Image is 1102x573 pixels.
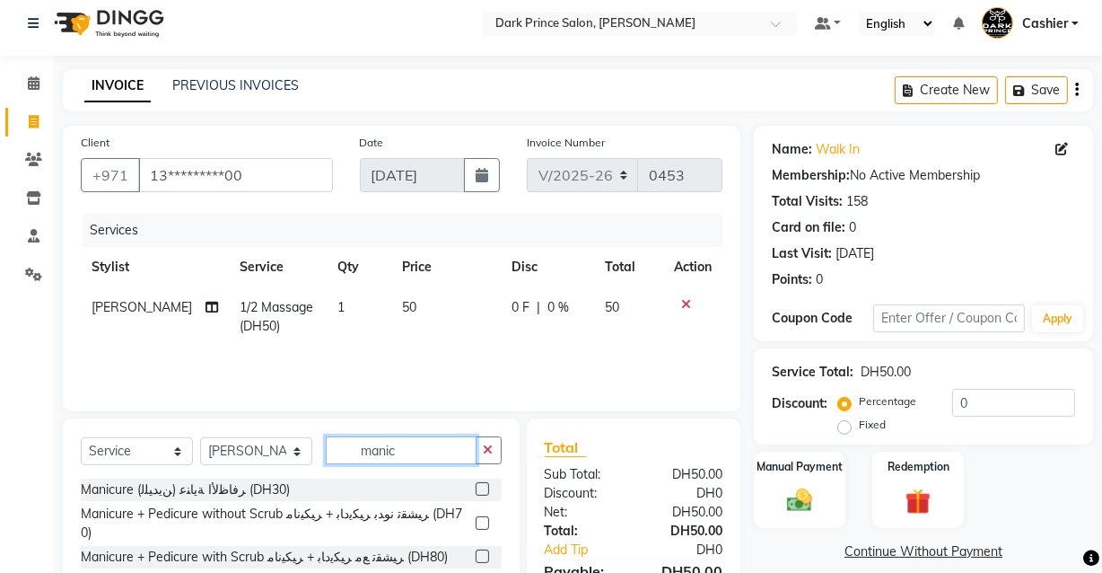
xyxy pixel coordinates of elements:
label: Invoice Number [527,135,605,151]
div: DH50.00 [634,522,736,541]
button: +971 [81,158,140,192]
div: DH0 [634,484,736,503]
img: Cashier [982,7,1013,39]
div: Manicure (ﻦﻳﺪﻴﻠﻟ) ﺮﻓﺎﻇﻷا ﺔﻳﺎﻨﻋ (DH30) [81,480,290,499]
div: 0 [816,270,823,289]
th: Qty [327,247,391,287]
img: _cash.svg [779,486,820,516]
button: Save [1005,76,1068,104]
div: Manicure + Pedicure with Scrub ﺮﻴﺸﻘﺗ ﻊﻣ ﺮﻴﻜﻳدﺎﺑ + ﺮﻴﻜﻴﻧﺎﻣ (DH80) [81,548,448,567]
th: Disc [501,247,594,287]
label: Fixed [859,417,886,433]
span: 50 [402,299,416,315]
th: Stylist [81,247,229,287]
div: Sub Total: [531,465,634,484]
div: Points: [772,270,812,289]
th: Total [594,247,663,287]
div: Discount: [772,394,827,413]
div: Membership: [772,166,850,185]
span: 0 % [547,298,569,317]
div: 158 [846,192,868,211]
label: Date [360,135,384,151]
div: Discount: [531,484,634,503]
div: [DATE] [835,244,874,263]
span: Total [545,438,586,457]
div: Coupon Code [772,309,873,328]
span: 0 F [512,298,529,317]
th: Price [391,247,502,287]
label: Manual Payment [757,459,843,475]
div: DH0 [651,541,736,560]
a: Add Tip [531,541,651,560]
label: Percentage [859,393,916,410]
span: 1 [337,299,345,315]
div: Services [83,214,736,247]
div: Total: [531,522,634,541]
div: DH50.00 [634,503,736,522]
div: DH50.00 [861,363,911,382]
label: Redemption [888,459,949,475]
span: | [537,298,540,317]
div: Total Visits: [772,192,843,211]
a: Walk In [816,140,860,159]
a: Continue Without Payment [757,542,1089,561]
div: Card on file: [772,218,845,237]
div: Service Total: [772,363,853,382]
span: [PERSON_NAME] [92,299,192,315]
div: No Active Membership [772,166,1075,185]
input: Search or Scan [326,436,477,464]
span: 1/2 Massage (DH50) [240,299,313,334]
input: Search by Name/Mobile/Email/Code [138,158,333,192]
div: DH50.00 [634,465,736,484]
th: Action [663,247,722,287]
span: Cashier [1022,14,1068,33]
th: Service [229,247,326,287]
div: 0 [849,218,856,237]
a: PREVIOUS INVOICES [172,77,299,93]
div: Net: [531,503,634,522]
button: Apply [1032,305,1083,332]
img: _gift.svg [897,486,939,517]
div: Last Visit: [772,244,832,263]
div: Manicure + Pedicure without Scrub ﺮﻴﺸﻘﺗ نوﺪﺑ ﺮﻴﻜﻳدﺎﺑ + ﺮﻴﻜﻴﻧﺎﻣ (DH70) [81,505,468,542]
a: INVOICE [84,70,151,102]
input: Enter Offer / Coupon Code [873,304,1025,332]
label: Client [81,135,109,151]
div: Name: [772,140,812,159]
button: Create New [895,76,998,104]
span: 50 [605,299,619,315]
